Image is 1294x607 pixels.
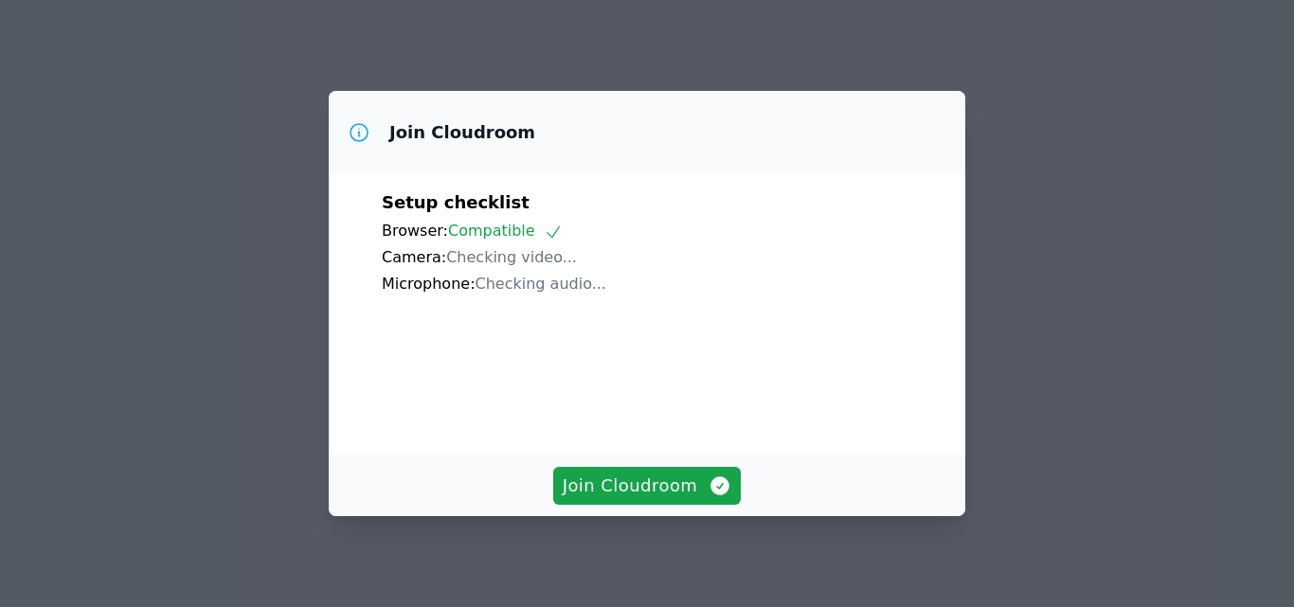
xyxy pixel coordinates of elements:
[446,248,577,266] span: Checking video...
[382,275,476,293] span: Microphone:
[448,222,563,240] span: Compatible
[389,121,535,144] h3: Join Cloudroom
[382,192,530,212] span: Setup checklist
[382,222,448,240] span: Browser:
[382,248,446,266] span: Camera:
[563,473,732,499] span: Join Cloudroom
[553,467,742,505] button: Join Cloudroom
[476,275,606,293] span: Checking audio...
